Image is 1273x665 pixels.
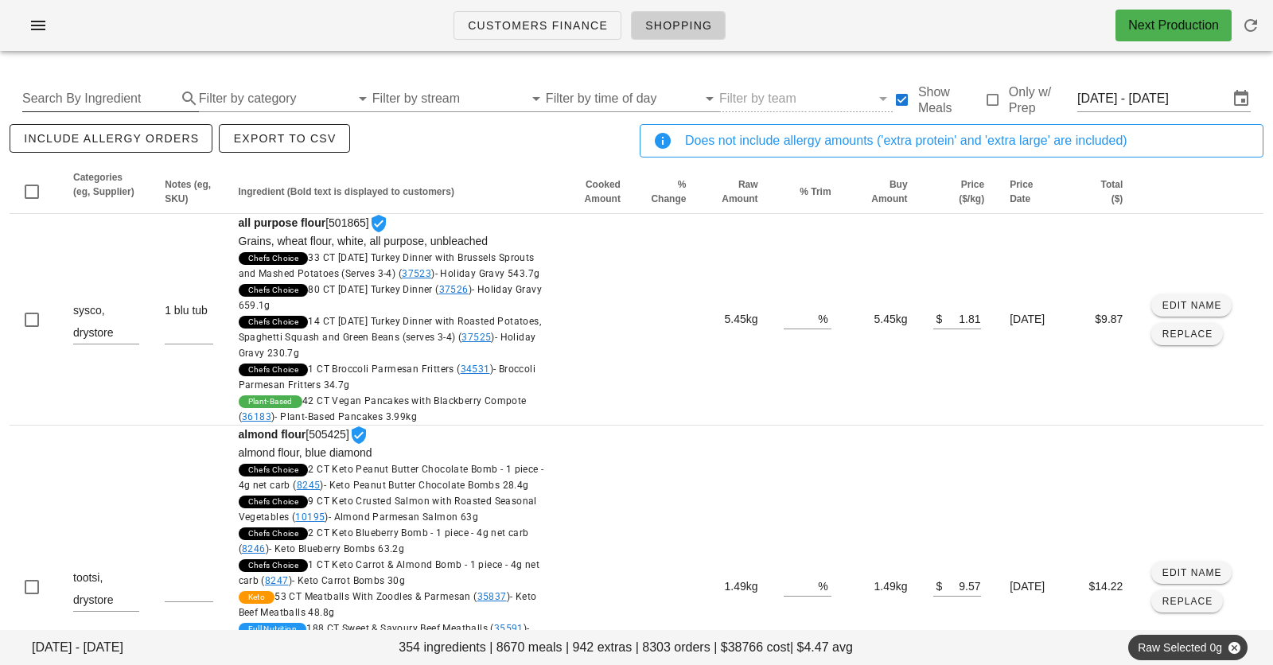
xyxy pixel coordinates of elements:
div: Filter by category [199,86,372,111]
span: Ingredient (Bold text is displayed to customers) [239,186,454,197]
th: Ingredient (Bold text is displayed to customers): Not sorted. Activate to sort ascending. [226,170,559,214]
span: - Keto Carrot Bombs 30g [292,575,405,586]
a: 35837 [477,591,507,602]
strong: almond flour [239,428,306,441]
span: Full Nutrition [248,623,298,636]
span: Price ($/kg) [959,179,984,204]
span: - Plant-Based Pancakes 3.99kg [274,411,417,422]
a: 8245 [297,480,321,491]
div: % [818,308,831,329]
td: 5.45kg [844,214,921,426]
a: 37523 [402,268,431,279]
span: [501865] [239,216,546,425]
span: 53 CT Meatballs With Zoodles & Parmesan ( ) [239,591,537,618]
th: Price ($/kg): Not sorted. Activate to sort ascending. [921,170,998,214]
span: Notes (eg, SKU) [165,179,211,204]
a: 36183 [242,411,271,422]
span: Raw Amount [722,179,757,204]
span: Chefs Choice [248,364,299,376]
span: Chefs Choice [248,464,299,476]
span: Keto [248,591,266,604]
a: 10195 [295,511,325,523]
div: Next Production [1128,16,1219,35]
div: $ [933,308,943,329]
span: Customers Finance [467,19,608,32]
span: $14.22 [1089,580,1123,593]
span: Raw Selected 0g [1138,635,1238,660]
span: include allergy orders [23,132,199,145]
div: Filter by time of day [546,86,719,111]
label: Show Meals [918,84,983,116]
span: - Keto Blueberry Bombs 63.2g [269,543,404,554]
span: Price Date [1010,179,1033,204]
span: Grains, wheat flour, white, all purpose, unbleached [239,235,489,247]
a: 8246 [242,543,266,554]
button: Close [1227,640,1241,655]
span: - Almond Parmesan Salmon 63g [329,511,478,523]
span: Chefs Choice [248,284,299,297]
th: % Change: Not sorted. Activate to sort ascending. [633,170,699,214]
button: include allergy orders [10,124,212,153]
a: 8247 [265,575,289,586]
th: Price Date: Not sorted. Activate to sort ascending. [997,170,1063,214]
span: 2 CT Keto Peanut Butter Chocolate Bomb - 1 piece - 4g net carb ( ) [239,464,544,491]
span: Edit Name [1162,300,1222,311]
th: Notes (eg, SKU): Not sorted. Activate to sort ascending. [152,170,225,214]
th: Cooked Amount: Not sorted. Activate to sort ascending. [559,170,633,214]
span: | $4.47 avg [790,638,853,657]
th: Buy Amount: Not sorted. Activate to sort ascending. [844,170,921,214]
div: Filter by stream [372,86,546,111]
strong: all purpose flour [239,216,326,229]
span: Replace [1162,329,1213,340]
span: 14 CT [DATE] Turkey Dinner with Roasted Potatoes, Spaghetti Squash and Green Beans (serves 3-4) ( ) [239,316,541,359]
th: % Trim: Not sorted. Activate to sort ascending. [771,170,844,214]
th: Categories (eg, Supplier): Not sorted. Activate to sort ascending. [60,170,152,214]
button: Replace [1151,590,1222,612]
td: 5.45kg [699,214,770,426]
div: $ [933,575,943,596]
a: Customers Finance [454,11,621,40]
span: Chefs Choice [248,316,299,329]
td: [DATE] [997,214,1063,426]
span: Replace [1162,596,1213,607]
span: $9.87 [1095,313,1123,325]
span: 33 CT [DATE] Turkey Dinner with Brussels Sprouts and Mashed Potatoes (Serves 3-4) ( ) [239,252,540,279]
span: almond flour, blue diamond [239,446,372,459]
div: % [818,575,831,596]
span: - Holiday Gravy 543.7g [435,268,540,279]
span: Chefs Choice [248,559,299,572]
span: Chefs Choice [248,252,299,265]
th: Total ($): Not sorted. Activate to sort ascending. [1063,170,1135,214]
span: Plant-Based [248,395,293,408]
span: Chefs Choice [248,496,299,508]
span: Shopping [644,19,712,32]
span: 1 CT Keto Carrot & Almond Bomb - 1 piece - 4g net carb ( ) [239,559,539,586]
span: Cooked Amount [585,179,621,204]
th: Raw Amount: Not sorted. Activate to sort ascending. [699,170,770,214]
span: Chefs Choice [248,527,299,540]
label: Only w/ Prep [1009,84,1077,116]
span: - Beef Meatballs 882.3g [239,623,530,650]
div: Does not include allergy amounts ('extra protein' and 'extra large' are included) [685,131,1250,150]
span: Total ($) [1101,179,1123,204]
a: 37525 [461,332,491,343]
span: 2 CT Keto Blueberry Bomb - 1 piece - 4g net carb ( ) [239,527,529,554]
span: % Trim [800,186,831,197]
span: 80 CT [DATE] Turkey Dinner ( ) [239,284,542,311]
span: 188 CT Sweet & Savoury Beef Meatballs ( ) [239,623,530,650]
button: Export to CSV [219,124,349,153]
button: Replace [1151,323,1222,345]
a: 37526 [439,284,469,295]
span: 1 CT Broccoli Parmesan Fritters ( ) [239,364,535,391]
span: - Keto Peanut Butter Chocolate Bombs 28.4g [324,480,529,491]
span: Edit Name [1162,567,1222,578]
button: Edit Name [1151,562,1232,584]
a: Shopping [631,11,726,40]
button: Edit Name [1151,294,1232,317]
a: 34531 [461,364,490,375]
span: Export to CSV [232,132,336,145]
span: Categories (eg, Supplier) [73,172,134,197]
span: 42 CT Vegan Pancakes with Blackberry Compote ( ) [239,395,527,422]
span: 9 CT Keto Crusted Salmon with Roasted Seasonal Vegetables ( ) [239,496,537,523]
a: 35591 [494,623,524,634]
